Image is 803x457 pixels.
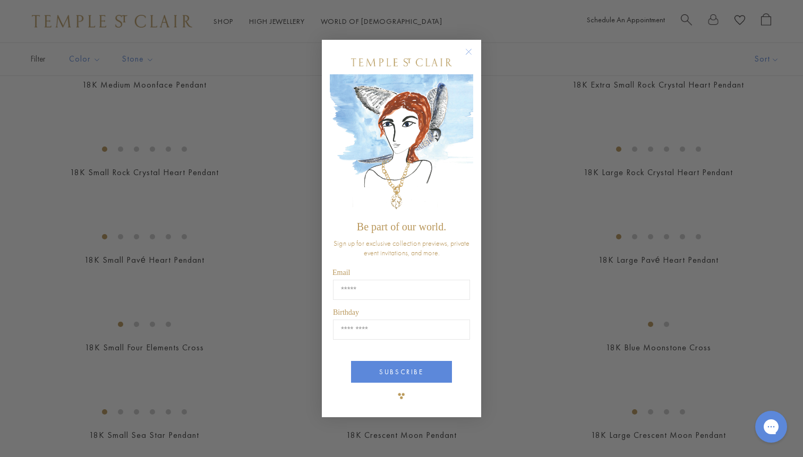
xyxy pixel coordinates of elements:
[333,308,359,316] span: Birthday
[333,280,470,300] input: Email
[332,269,350,277] span: Email
[467,50,481,64] button: Close dialog
[334,238,469,257] span: Sign up for exclusive collection previews, private event invitations, and more.
[750,407,792,446] iframe: Gorgias live chat messenger
[351,361,452,383] button: SUBSCRIBE
[330,74,473,216] img: c4a9eb12-d91a-4d4a-8ee0-386386f4f338.jpeg
[351,58,452,66] img: Temple St. Clair
[391,385,412,407] img: TSC
[357,221,446,232] span: Be part of our world.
